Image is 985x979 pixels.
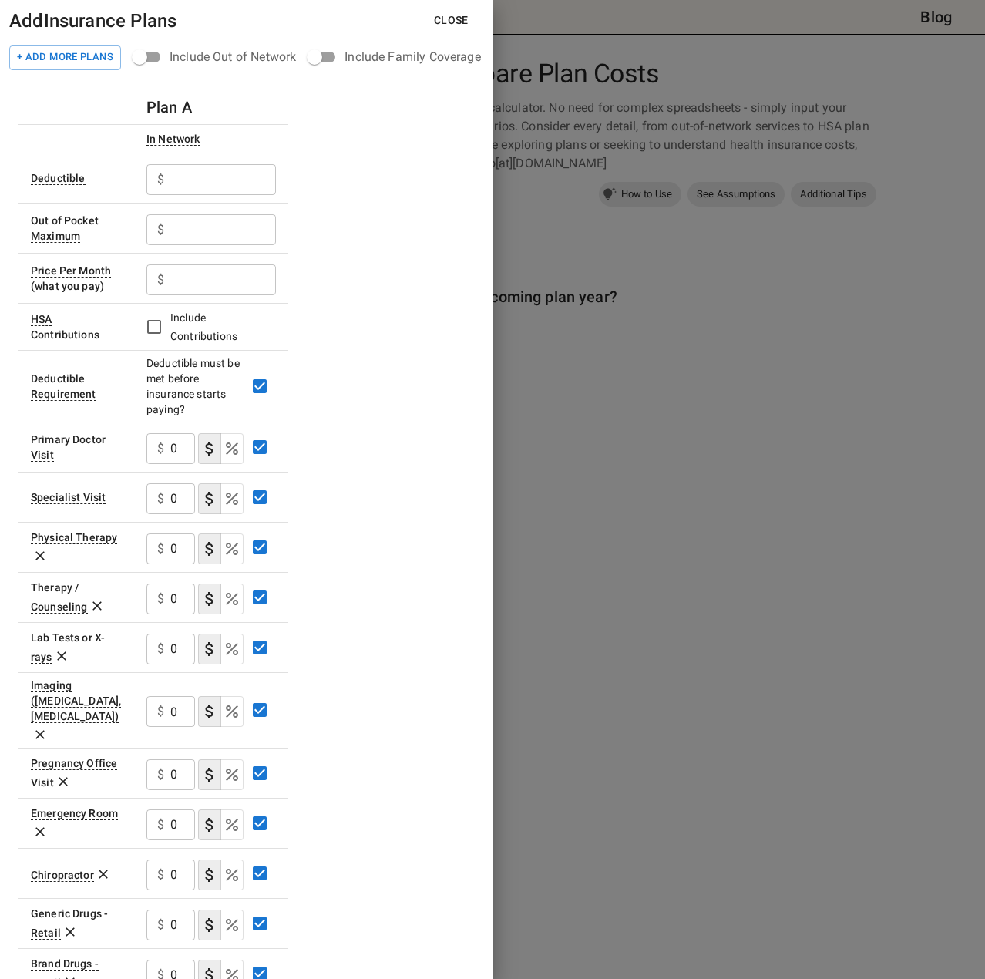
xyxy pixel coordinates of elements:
[198,584,244,614] div: cost type
[9,45,121,70] button: Add Plan to Comparison
[157,439,164,458] p: $
[220,860,244,890] button: coinsurance
[223,640,241,658] svg: Select if this service charges coinsurance, a percentage of the medical expense that you pay to y...
[146,133,200,146] div: Costs for services from providers who've agreed on prices with your insurance plan. There are oft...
[157,916,164,934] p: $
[220,433,244,464] button: coinsurance
[157,816,164,834] p: $
[18,253,134,303] td: (what you pay)
[31,757,117,789] div: Prenatal care visits for routine pregnancy monitoring and checkups throughout pregnancy.
[31,433,106,462] div: Visit to your primary doctor for general care (also known as a Primary Care Provider, Primary Car...
[31,907,108,940] div: 30 day supply of generic drugs picked up from store. Over 80% of drug purchases are for generic d...
[198,860,244,890] div: cost type
[31,531,117,544] div: Physical Therapy
[198,584,221,614] button: copayment
[198,759,244,790] div: cost type
[31,807,118,820] div: Emergency Room
[198,483,244,514] div: cost type
[200,439,219,458] svg: Select if this service charges a copay (or copayment), a set dollar amount (e.g. $30) you pay to ...
[200,765,219,784] svg: Select if this service charges a copay (or copayment), a set dollar amount (e.g. $30) you pay to ...
[223,866,241,884] svg: Select if this service charges coinsurance, a percentage of the medical expense that you pay to y...
[220,759,244,790] button: coinsurance
[9,6,176,35] h6: Add Insurance Plans
[422,6,481,35] button: Close
[146,355,244,417] div: Deductible must be met before insurance starts paying?
[220,809,244,840] button: coinsurance
[157,540,164,558] p: $
[223,816,241,834] svg: Select if this service charges coinsurance, a percentage of the medical expense that you pay to y...
[200,590,219,608] svg: Select if this service charges a copay (or copayment), a set dollar amount (e.g. $30) you pay to ...
[223,590,241,608] svg: Select if this service charges coinsurance, a percentage of the medical expense that you pay to y...
[157,220,164,239] p: $
[198,696,244,727] div: cost type
[198,759,221,790] button: copayment
[223,702,241,721] svg: Select if this service charges coinsurance, a percentage of the medical expense that you pay to y...
[170,48,296,66] div: Include Out of Network
[157,866,164,884] p: $
[157,271,164,289] p: $
[198,533,221,564] button: copayment
[308,42,492,72] div: position
[198,809,244,840] div: cost type
[198,433,221,464] button: copayment
[157,590,164,608] p: $
[198,634,244,664] div: cost type
[200,816,219,834] svg: Select if this service charges a copay (or copayment), a set dollar amount (e.g. $30) you pay to ...
[133,42,308,72] div: position
[200,916,219,934] svg: Select if this service charges a copay (or copayment), a set dollar amount (e.g. $30) you pay to ...
[198,696,221,727] button: copayment
[223,916,241,934] svg: Select if this service charges coinsurance, a percentage of the medical expense that you pay to y...
[198,634,221,664] button: copayment
[157,640,164,658] p: $
[220,696,244,727] button: coinsurance
[198,433,244,464] div: cost type
[31,172,86,185] div: Amount of money you must individually pay from your pocket before the health plan starts to pay. ...
[198,910,221,940] button: copayment
[157,490,164,508] p: $
[200,540,219,558] svg: Select if this service charges a copay (or copayment), a set dollar amount (e.g. $30) you pay to ...
[31,264,111,278] div: Sometimes called 'plan cost'. The portion of the plan premium that comes out of your wallet each ...
[223,540,241,558] svg: Select if this service charges coinsurance, a percentage of the medical expense that you pay to y...
[198,483,221,514] button: copayment
[223,490,241,508] svg: Select if this service charges coinsurance, a percentage of the medical expense that you pay to y...
[220,533,244,564] button: coinsurance
[198,809,221,840] button: copayment
[200,490,219,508] svg: Select if this service charges a copay (or copayment), a set dollar amount (e.g. $30) you pay to ...
[157,170,164,189] p: $
[31,631,105,664] div: Lab Tests or X-rays
[223,439,241,458] svg: Select if this service charges coinsurance, a percentage of the medical expense that you pay to y...
[146,95,192,119] h6: Plan A
[198,533,244,564] div: cost type
[157,702,164,721] p: $
[200,702,219,721] svg: Select if this service charges a copay (or copayment), a set dollar amount (e.g. $30) you pay to ...
[31,491,106,504] div: Sometimes called 'Specialist' or 'Specialist Office Visit'. This is a visit to a doctor with a sp...
[31,313,99,341] div: Leave the checkbox empty if you don't what an HSA (Health Savings Account) is. If the insurance p...
[223,765,241,784] svg: Select if this service charges coinsurance, a percentage of the medical expense that you pay to y...
[220,483,244,514] button: coinsurance
[170,311,237,342] span: Include Contributions
[31,869,94,882] div: Chiropractor
[220,910,244,940] button: coinsurance
[157,765,164,784] p: $
[200,640,219,658] svg: Select if this service charges a copay (or copayment), a set dollar amount (e.g. $30) you pay to ...
[220,584,244,614] button: coinsurance
[31,372,96,401] div: This option will be 'Yes' for most plans. If your plan details say something to the effect of 'de...
[220,634,244,664] button: coinsurance
[31,679,121,723] div: Imaging (MRI, PET, CT)
[31,581,88,614] div: A behavioral health therapy session.
[200,866,219,884] svg: Select if this service charges a copay (or copayment), a set dollar amount (e.g. $30) you pay to ...
[198,910,244,940] div: cost type
[345,48,480,66] div: Include Family Coverage
[31,214,99,243] div: Sometimes called 'Out of Pocket Limit' or 'Annual Limit'. This is the maximum amount of money tha...
[198,860,221,890] button: copayment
